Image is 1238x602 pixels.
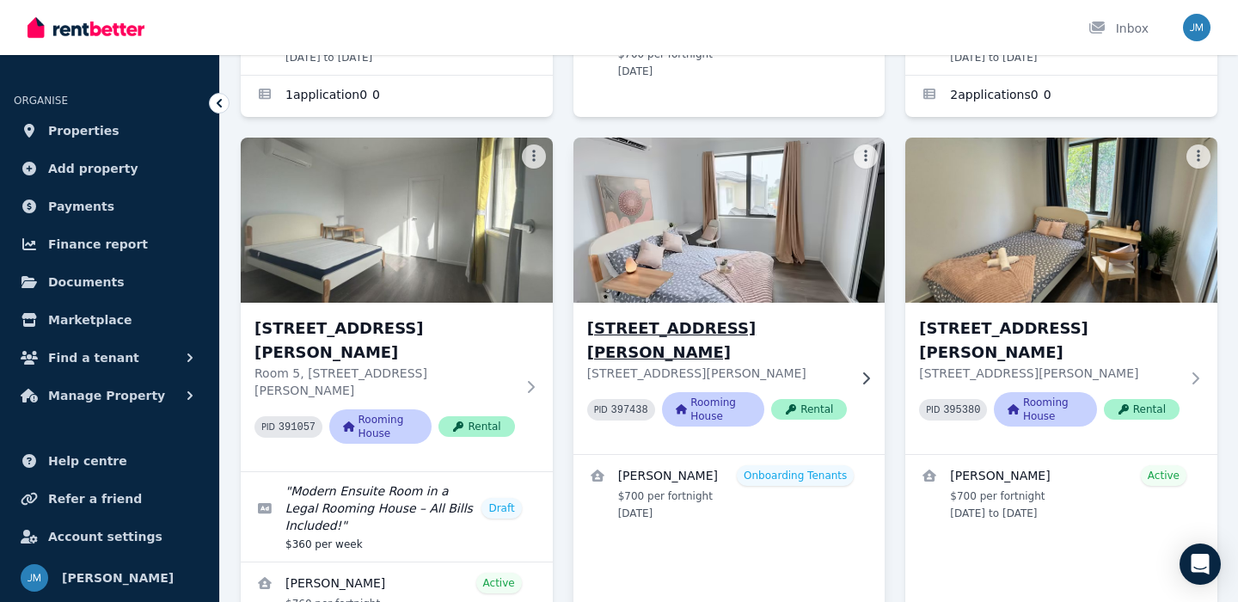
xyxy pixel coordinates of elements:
h3: [STREET_ADDRESS][PERSON_NAME] [587,316,848,365]
span: Documents [48,272,125,292]
a: Help centre [14,444,205,478]
img: Jason Ma [1183,14,1210,41]
span: Account settings [48,526,162,547]
span: Marketplace [48,310,132,330]
button: Manage Property [14,378,205,413]
img: Room 8, Unit 2/55 Clayton Rd [905,138,1217,303]
a: Applications for Room 2, Unit 2/55 Clayton Rd [241,76,553,117]
a: Payments [14,189,205,224]
img: RentBetter [28,15,144,40]
a: Add property [14,151,205,186]
a: Properties [14,114,205,148]
code: 391057 [279,421,316,433]
span: Rental [1104,399,1180,420]
span: Payments [48,196,114,217]
a: Applications for Room 4, Unit 1/55 Clayton Rd [905,76,1217,117]
button: More options [854,144,878,169]
span: ORGANISE [14,95,68,107]
span: [PERSON_NAME] [62,568,174,588]
a: Room 8, Unit 2/55 Clayton Rd[STREET_ADDRESS][PERSON_NAME][STREET_ADDRESS][PERSON_NAME]PID 395380R... [905,138,1217,454]
span: Refer a friend [48,488,142,509]
span: Find a tenant [48,347,139,368]
img: Jason Ma [21,564,48,592]
img: Room 6, Unit 2/55 Clayton Rd [566,133,893,307]
a: Finance report [14,227,205,261]
small: PID [926,405,940,415]
button: More options [522,144,546,169]
h3: [STREET_ADDRESS][PERSON_NAME] [254,316,515,365]
small: PID [261,422,275,432]
span: Rental [438,416,514,437]
a: Room 6, Unit 2/55 Clayton Rd[STREET_ADDRESS][PERSON_NAME][STREET_ADDRESS][PERSON_NAME]PID 397438R... [573,138,886,454]
img: Room 5, Unit 1/55 Clayton Rd [241,138,553,303]
p: [STREET_ADDRESS][PERSON_NAME] [919,365,1180,382]
span: Rooming House [329,409,432,444]
a: Documents [14,265,205,299]
button: Find a tenant [14,341,205,375]
a: Room 5, Unit 1/55 Clayton Rd[STREET_ADDRESS][PERSON_NAME]Room 5, [STREET_ADDRESS][PERSON_NAME]PID... [241,138,553,471]
p: [STREET_ADDRESS][PERSON_NAME] [587,365,848,382]
a: Marketplace [14,303,205,337]
span: Manage Property [48,385,165,406]
h3: [STREET_ADDRESS][PERSON_NAME] [919,316,1180,365]
a: Edit listing: Modern Ensuite Room in a Legal Rooming House – All Bills Included! [241,472,553,562]
a: Refer a friend [14,482,205,516]
span: Rooming House [994,392,1096,427]
code: 395380 [943,404,980,416]
span: Properties [48,120,120,141]
span: Rooming House [662,392,764,427]
a: Account settings [14,519,205,554]
span: Finance report [48,234,148,255]
div: Inbox [1088,20,1149,37]
button: More options [1186,144,1210,169]
a: View details for Eduardo Viveros [573,455,886,531]
p: Room 5, [STREET_ADDRESS][PERSON_NAME] [254,365,515,399]
a: View details for ZHENGAN LU [905,455,1217,531]
span: Add property [48,158,138,179]
span: Rental [771,399,847,420]
div: Open Intercom Messenger [1180,544,1221,585]
code: 397438 [611,404,648,416]
small: PID [594,405,608,415]
span: Help centre [48,451,127,471]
